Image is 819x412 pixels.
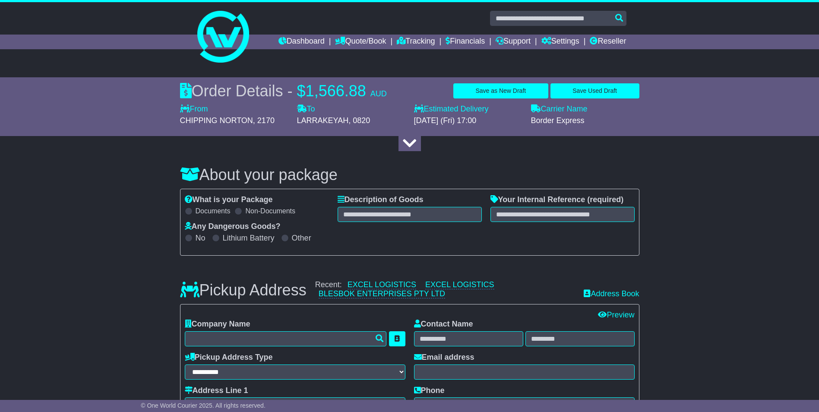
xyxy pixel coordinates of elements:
label: Lithium Battery [223,234,275,243]
div: Border Express [531,116,639,126]
label: Documents [196,207,231,215]
label: Company Name [185,320,250,329]
label: Pickup Address Type [185,353,273,362]
label: Other [292,234,311,243]
label: Contact Name [414,320,473,329]
a: Settings [541,35,579,49]
a: EXCEL LOGISTICS [425,280,494,289]
label: From [180,105,208,114]
span: 1,566.88 [306,82,366,100]
div: [DATE] (Fri) 17:00 [414,116,522,126]
label: Estimated Delivery [414,105,522,114]
label: Description of Goods [338,195,424,205]
label: To [297,105,315,114]
span: © One World Courier 2025. All rights reserved. [141,402,266,409]
a: Preview [598,311,634,319]
label: Phone [414,386,445,396]
button: Save Used Draft [550,83,639,98]
label: What is your Package [185,195,273,205]
a: Financials [446,35,485,49]
label: Address Line 1 [185,386,248,396]
span: $ [297,82,306,100]
a: Tracking [397,35,435,49]
button: Save as New Draft [453,83,548,98]
span: , 2170 [253,116,275,125]
label: Email address [414,353,474,362]
label: Carrier Name [531,105,588,114]
a: BLESBOK ENTERPRISES PTY LTD [319,289,445,298]
h3: About your package [180,166,639,184]
h3: Pickup Address [180,282,307,299]
span: AUD [370,89,387,98]
div: Recent: [315,280,576,299]
a: Support [496,35,531,49]
span: , 0820 [348,116,370,125]
a: Reseller [590,35,626,49]
span: LARRAKEYAH [297,116,349,125]
label: Your Internal Reference (required) [490,195,624,205]
span: CHIPPING NORTON [180,116,253,125]
a: Quote/Book [335,35,386,49]
a: Dashboard [278,35,325,49]
a: Address Book [584,289,639,299]
a: EXCEL LOGISTICS [348,280,416,289]
div: Order Details - [180,82,387,100]
label: Non-Documents [245,207,295,215]
label: Any Dangerous Goods? [185,222,281,231]
label: No [196,234,206,243]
